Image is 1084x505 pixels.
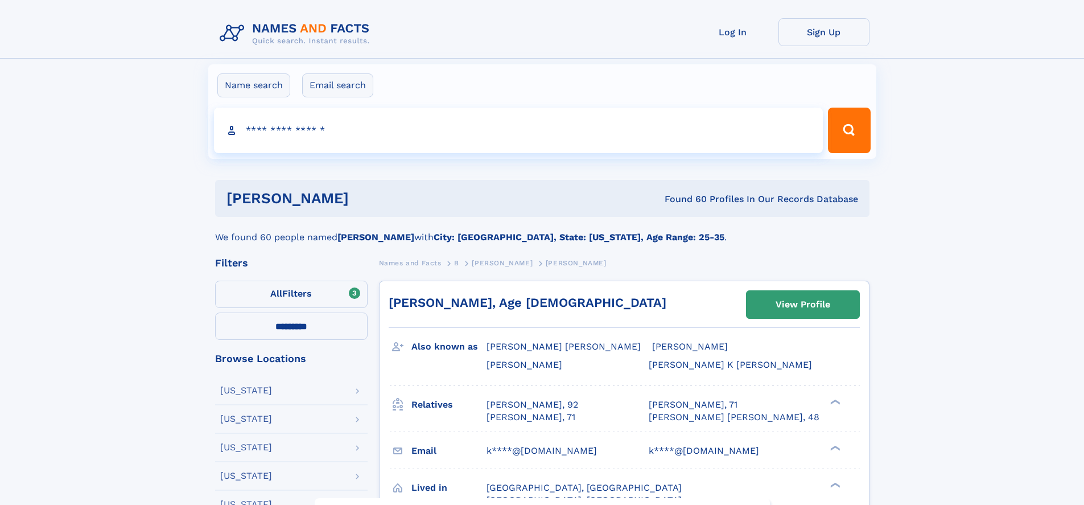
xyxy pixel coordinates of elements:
[778,18,869,46] a: Sign Up
[472,256,533,270] a: [PERSON_NAME]
[472,259,533,267] span: [PERSON_NAME]
[220,471,272,481] div: [US_STATE]
[776,291,830,318] div: View Profile
[220,414,272,424] div: [US_STATE]
[215,354,368,364] div: Browse Locations
[270,288,282,299] span: All
[226,191,507,206] h1: [PERSON_NAME]
[215,258,368,268] div: Filters
[454,259,459,267] span: B
[411,478,487,498] h3: Lived in
[649,399,737,411] a: [PERSON_NAME], 71
[828,108,870,153] button: Search Button
[379,256,442,270] a: Names and Facts
[389,295,666,310] a: [PERSON_NAME], Age [DEMOGRAPHIC_DATA]
[487,399,578,411] a: [PERSON_NAME], 92
[454,256,459,270] a: B
[487,341,641,352] span: [PERSON_NAME] [PERSON_NAME]
[649,411,819,424] a: [PERSON_NAME] [PERSON_NAME], 48
[434,232,724,243] b: City: [GEOGRAPHIC_DATA], State: [US_STATE], Age Range: 25-35
[506,193,858,206] div: Found 60 Profiles In Our Records Database
[652,341,728,352] span: [PERSON_NAME]
[411,337,487,356] h3: Also known as
[302,73,373,97] label: Email search
[215,217,869,244] div: We found 60 people named with .
[827,481,841,488] div: ❯
[649,359,812,370] span: [PERSON_NAME] K [PERSON_NAME]
[215,18,379,49] img: Logo Names and Facts
[217,73,290,97] label: Name search
[487,482,682,493] span: [GEOGRAPHIC_DATA], [GEOGRAPHIC_DATA]
[215,281,368,308] label: Filters
[747,291,859,318] a: View Profile
[487,411,575,424] a: [PERSON_NAME], 71
[546,259,607,267] span: [PERSON_NAME]
[827,398,841,405] div: ❯
[827,444,841,451] div: ❯
[220,443,272,452] div: [US_STATE]
[411,395,487,414] h3: Relatives
[220,386,272,395] div: [US_STATE]
[214,108,823,153] input: search input
[687,18,778,46] a: Log In
[487,359,562,370] span: [PERSON_NAME]
[411,441,487,461] h3: Email
[337,232,414,243] b: [PERSON_NAME]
